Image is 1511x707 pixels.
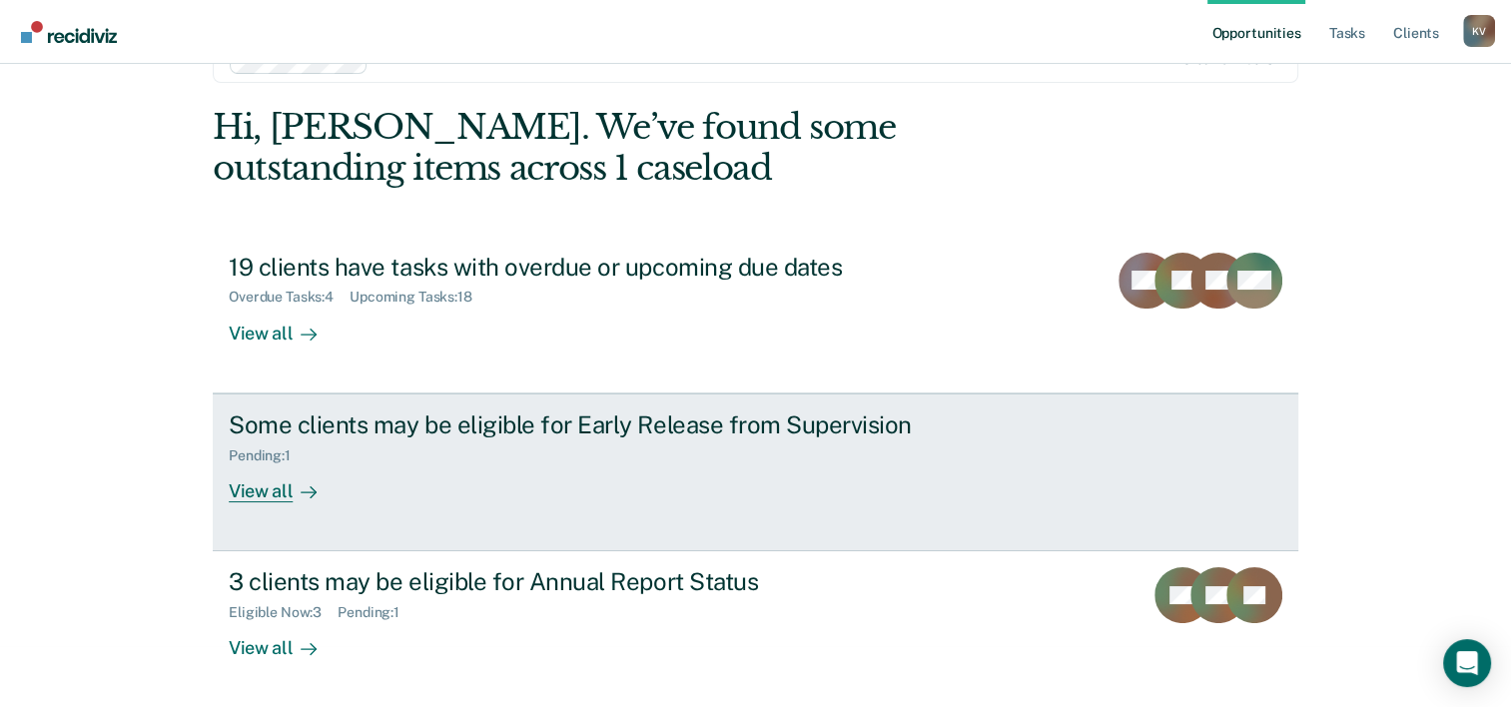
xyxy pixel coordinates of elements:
[213,107,1081,189] div: Hi, [PERSON_NAME]. We’ve found some outstanding items across 1 caseload
[229,289,350,306] div: Overdue Tasks : 4
[229,604,338,621] div: Eligible Now : 3
[1443,639,1491,687] div: Open Intercom Messenger
[229,621,341,660] div: View all
[229,410,930,439] div: Some clients may be eligible for Early Release from Supervision
[1463,15,1495,47] div: K V
[338,604,415,621] div: Pending : 1
[229,447,307,464] div: Pending : 1
[229,567,930,596] div: 3 clients may be eligible for Annual Report Status
[229,253,930,282] div: 19 clients have tasks with overdue or upcoming due dates
[213,237,1298,393] a: 19 clients have tasks with overdue or upcoming due datesOverdue Tasks:4Upcoming Tasks:18View all
[1463,15,1495,47] button: Profile dropdown button
[229,306,341,345] div: View all
[350,289,488,306] div: Upcoming Tasks : 18
[229,463,341,502] div: View all
[213,393,1298,551] a: Some clients may be eligible for Early Release from SupervisionPending:1View all
[21,21,117,43] img: Recidiviz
